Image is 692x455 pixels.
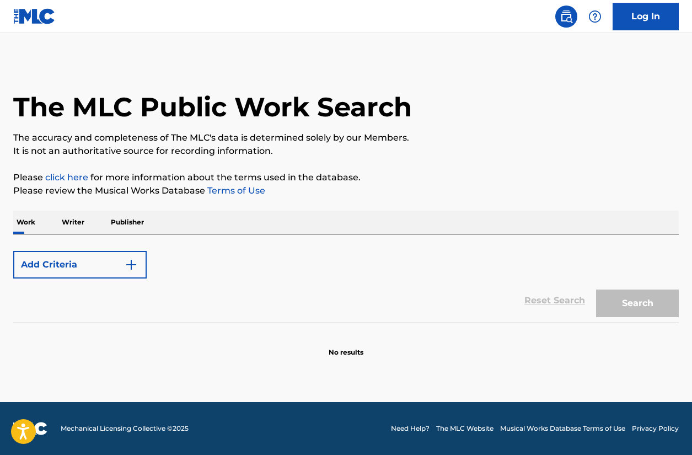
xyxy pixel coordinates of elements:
a: Musical Works Database Terms of Use [500,424,625,433]
form: Search Form [13,245,679,323]
img: search [560,10,573,23]
p: It is not an authoritative source for recording information. [13,144,679,158]
a: Terms of Use [205,185,265,196]
a: Public Search [555,6,577,28]
a: Privacy Policy [632,424,679,433]
img: 9d2ae6d4665cec9f34b9.svg [125,258,138,271]
p: Work [13,211,39,234]
p: Please review the Musical Works Database [13,184,679,197]
p: The accuracy and completeness of The MLC's data is determined solely by our Members. [13,131,679,144]
a: The MLC Website [436,424,493,433]
img: help [588,10,602,23]
button: Add Criteria [13,251,147,279]
p: Please for more information about the terms used in the database. [13,171,679,184]
span: Mechanical Licensing Collective © 2025 [61,424,189,433]
p: Publisher [108,211,147,234]
h1: The MLC Public Work Search [13,90,412,124]
p: Writer [58,211,88,234]
a: Log In [613,3,679,30]
div: Help [584,6,606,28]
img: logo [13,422,47,435]
a: click here [45,172,88,183]
p: No results [329,334,363,357]
a: Need Help? [391,424,430,433]
img: MLC Logo [13,8,56,24]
